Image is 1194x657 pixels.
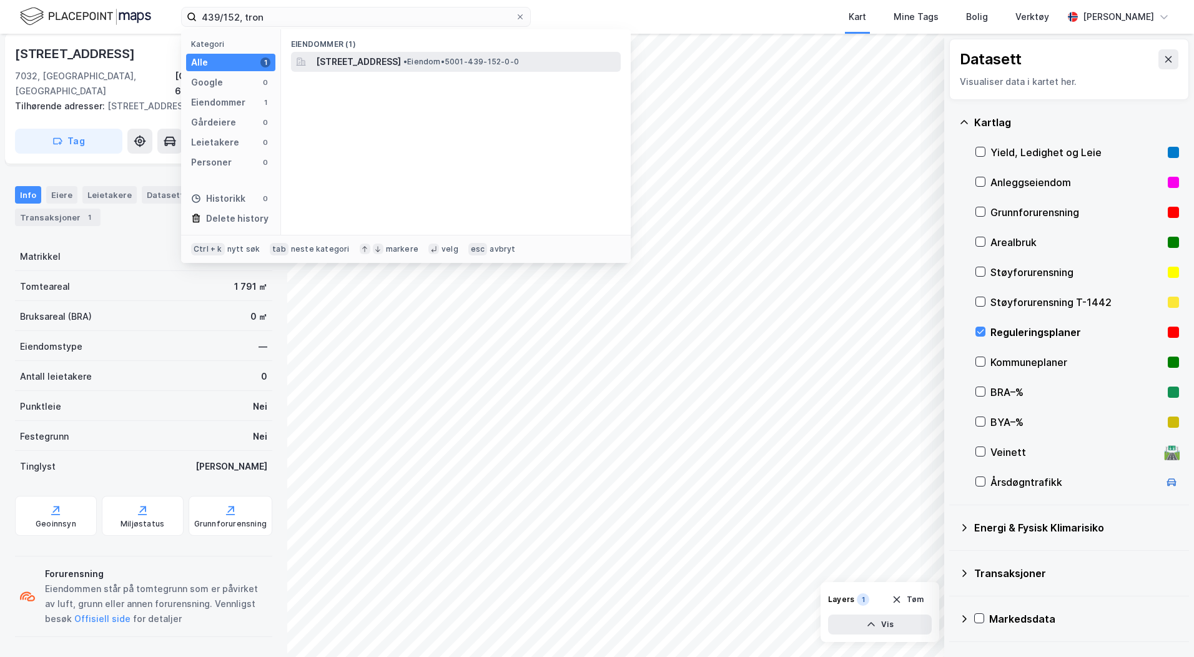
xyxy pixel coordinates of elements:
[828,595,854,605] div: Layers
[960,74,1178,89] div: Visualiser data i kartet her.
[191,55,208,70] div: Alle
[857,593,869,606] div: 1
[990,355,1163,370] div: Kommuneplaner
[270,243,289,255] div: tab
[20,309,92,324] div: Bruksareal (BRA)
[849,9,866,24] div: Kart
[191,135,239,150] div: Leietakere
[966,9,988,24] div: Bolig
[15,99,262,114] div: [STREET_ADDRESS] 2e
[259,339,267,354] div: —
[990,175,1163,190] div: Anleggseiendom
[990,265,1163,280] div: Støyforurensning
[45,566,267,581] div: Forurensning
[316,54,401,69] span: [STREET_ADDRESS]
[191,115,236,130] div: Gårdeiere
[191,95,245,110] div: Eiendommer
[191,191,245,206] div: Historikk
[191,75,223,90] div: Google
[36,519,76,529] div: Geoinnsyn
[15,209,101,226] div: Transaksjoner
[990,415,1163,430] div: BYA–%
[260,137,270,147] div: 0
[20,339,82,354] div: Eiendomstype
[260,57,270,67] div: 1
[1163,444,1180,460] div: 🛣️
[468,243,488,255] div: esc
[828,615,932,635] button: Vis
[142,186,189,204] div: Datasett
[974,115,1179,130] div: Kartlag
[894,9,939,24] div: Mine Tags
[989,611,1179,626] div: Markedsdata
[191,243,225,255] div: Ctrl + k
[83,211,96,224] div: 1
[960,49,1022,69] div: Datasett
[15,69,175,99] div: 7032, [GEOGRAPHIC_DATA], [GEOGRAPHIC_DATA]
[990,445,1159,460] div: Veinett
[121,519,164,529] div: Miljøstatus
[990,475,1159,490] div: Årsdøgntrafikk
[1132,597,1194,657] iframe: Chat Widget
[253,399,267,414] div: Nei
[234,279,267,294] div: 1 791 ㎡
[20,369,92,384] div: Antall leietakere
[46,186,77,204] div: Eiere
[20,399,61,414] div: Punktleie
[195,459,267,474] div: [PERSON_NAME]
[206,211,269,226] div: Delete history
[15,186,41,204] div: Info
[974,520,1179,535] div: Energi & Fysisk Klimarisiko
[1083,9,1154,24] div: [PERSON_NAME]
[82,186,137,204] div: Leietakere
[386,244,418,254] div: markere
[990,325,1163,340] div: Reguleringsplaner
[281,29,631,52] div: Eiendommer (1)
[260,194,270,204] div: 0
[194,519,267,529] div: Grunnforurensning
[15,44,137,64] div: [STREET_ADDRESS]
[20,249,61,264] div: Matrikkel
[20,279,70,294] div: Tomteareal
[45,581,267,626] div: Eiendommen står på tomtegrunn som er påvirket av luft, grunn eller annen forurensning. Vennligst ...
[260,97,270,107] div: 1
[884,590,932,610] button: Tøm
[250,309,267,324] div: 0 ㎡
[990,385,1163,400] div: BRA–%
[990,235,1163,250] div: Arealbruk
[291,244,350,254] div: neste kategori
[20,429,69,444] div: Festegrunn
[260,77,270,87] div: 0
[15,129,122,154] button: Tag
[1015,9,1049,24] div: Verktøy
[260,157,270,167] div: 0
[1132,597,1194,657] div: Kontrollprogram for chat
[990,145,1163,160] div: Yield, Ledighet og Leie
[260,117,270,127] div: 0
[490,244,515,254] div: avbryt
[191,155,232,170] div: Personer
[191,39,275,49] div: Kategori
[403,57,407,66] span: •
[403,57,519,67] span: Eiendom • 5001-439-152-0-0
[253,429,267,444] div: Nei
[990,205,1163,220] div: Grunnforurensning
[20,6,151,27] img: logo.f888ab2527a4732fd821a326f86c7f29.svg
[974,566,1179,581] div: Transaksjoner
[20,459,56,474] div: Tinglyst
[442,244,458,254] div: velg
[261,369,267,384] div: 0
[197,7,515,26] input: Søk på adresse, matrikkel, gårdeiere, leietakere eller personer
[990,295,1163,310] div: Støyforurensning T-1442
[15,101,107,111] span: Tilhørende adresser:
[227,244,260,254] div: nytt søk
[175,69,272,99] div: [GEOGRAPHIC_DATA], 66/658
